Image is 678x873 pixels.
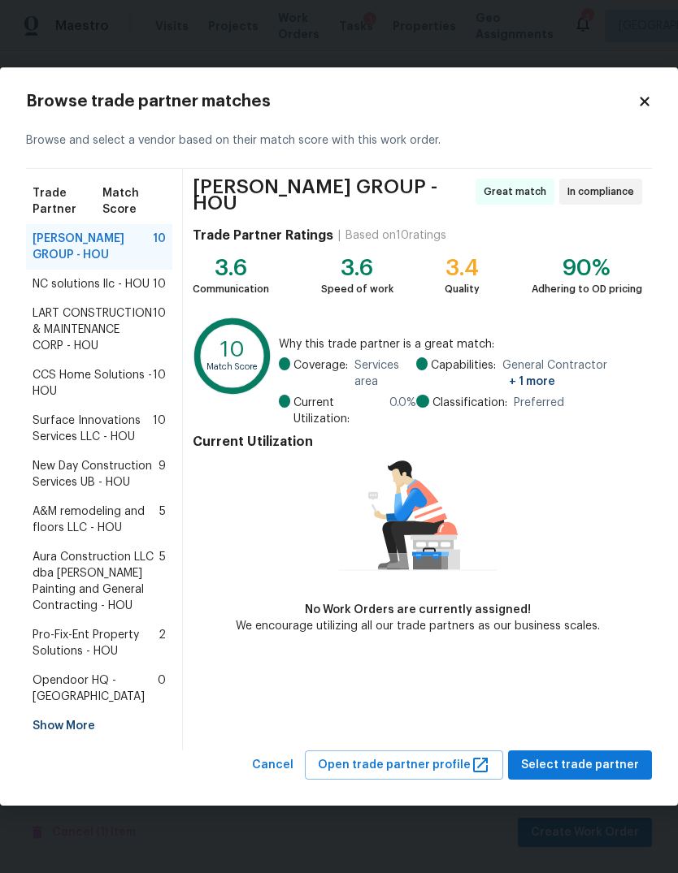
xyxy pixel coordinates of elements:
h4: Current Utilization [193,434,642,450]
span: Trade Partner [33,185,102,218]
text: 10 [220,338,245,360]
span: In compliance [567,184,641,200]
span: Cancel [252,755,293,776]
span: Current Utilization: [293,395,383,427]
span: 10 [153,231,166,263]
span: Classification: [432,395,507,411]
span: New Day Construction Services UB - HOU [33,458,159,491]
div: Quality [445,281,480,297]
span: Preferred [514,395,564,411]
div: Show More [26,711,172,741]
div: 3.6 [321,260,393,276]
text: Match Score [206,362,259,371]
h4: Trade Partner Ratings [193,227,333,244]
div: Adhering to OD pricing [532,281,642,297]
div: 3.4 [445,260,480,276]
span: 0 [158,672,166,705]
span: 10 [153,367,166,400]
span: Great match [484,184,553,200]
div: We encourage utilizing all our trade partners as our business scales. [236,618,600,634]
div: Based on 10 ratings [346,227,446,244]
span: [PERSON_NAME] GROUP - HOU [33,231,153,263]
button: Open trade partner profile [305,750,503,780]
span: Why this trade partner is a great match: [279,336,642,352]
span: Coverage: [293,357,348,390]
span: General Contractor [502,357,642,390]
span: Aura Construction LLC dba [PERSON_NAME] Painting and General Contracting - HOU [33,549,159,614]
span: 9 [159,458,166,491]
span: NC solutions llc - HOU [33,276,150,292]
span: Pro-Fix-Ent Property Solutions - HOU [33,627,159,659]
div: Speed of work [321,281,393,297]
span: Open trade partner profile [318,755,490,776]
div: | [333,227,346,244]
span: LART CONSTRUCTION & MAINTENANCE CORP - HOU [33,305,153,354]
button: Select trade partner [508,750,652,780]
span: 5 [159,503,166,536]
span: 10 [153,413,166,445]
span: 10 [153,305,166,354]
div: 3.6 [193,260,269,276]
div: Browse and select a vendor based on their match score with this work order. [26,113,652,169]
div: No Work Orders are currently assigned! [236,602,600,618]
span: + 1 more [509,376,555,387]
span: Services area [354,357,416,390]
span: 5 [159,549,166,614]
span: Opendoor HQ - [GEOGRAPHIC_DATA] [33,672,158,705]
span: 10 [153,276,166,292]
span: Capabilities: [431,357,496,390]
span: CCS Home Solutions - HOU [33,367,153,400]
span: 0.0 % [389,395,416,427]
button: Cancel [246,750,300,780]
span: A&M remodeling and floors LLC - HOU [33,503,159,536]
span: Match Score [102,185,166,218]
div: 90% [532,260,642,276]
span: [PERSON_NAME] GROUP - HOU [193,179,471,211]
div: Communication [193,281,269,297]
span: Surface Innovations Services LLC - HOU [33,413,153,445]
span: Select trade partner [521,755,639,776]
h2: Browse trade partner matches [26,93,637,110]
span: 2 [159,627,166,659]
